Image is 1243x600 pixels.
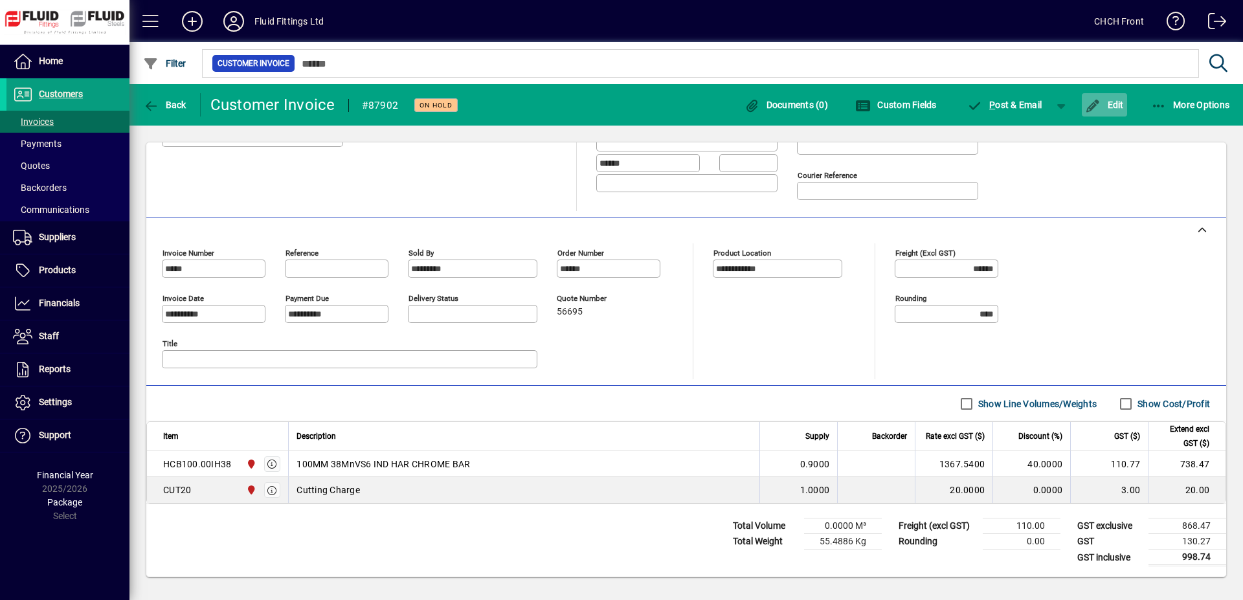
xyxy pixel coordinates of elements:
[254,11,324,32] div: Fluid Fittings Ltd
[39,397,72,407] span: Settings
[163,429,179,443] span: Item
[557,249,604,258] mat-label: Order number
[6,199,129,221] a: Communications
[6,155,129,177] a: Quotes
[1148,477,1226,503] td: 20.00
[1114,429,1140,443] span: GST ($)
[409,249,434,258] mat-label: Sold by
[6,45,129,78] a: Home
[744,100,828,110] span: Documents (0)
[1148,93,1233,117] button: More Options
[1070,477,1148,503] td: 3.00
[140,93,190,117] button: Back
[6,320,129,353] a: Staff
[992,477,1070,503] td: 0.0000
[1070,451,1148,477] td: 110.77
[213,10,254,33] button: Profile
[129,93,201,117] app-page-header-button: Back
[1018,429,1062,443] span: Discount (%)
[1071,550,1148,566] td: GST inclusive
[13,117,54,127] span: Invoices
[286,249,319,258] mat-label: Reference
[218,57,289,70] span: Customer Invoice
[800,483,830,496] span: 1.0000
[892,518,983,534] td: Freight (excl GST)
[286,294,329,303] mat-label: Payment due
[805,429,829,443] span: Supply
[420,101,453,109] span: On hold
[39,89,83,99] span: Customers
[976,397,1097,410] label: Show Line Volumes/Weights
[297,429,336,443] span: Description
[892,534,983,550] td: Rounding
[1135,397,1210,410] label: Show Cost/Profit
[39,298,80,308] span: Financials
[1071,534,1148,550] td: GST
[39,430,71,440] span: Support
[1082,93,1127,117] button: Edit
[983,534,1060,550] td: 0.00
[6,111,129,133] a: Invoices
[6,353,129,386] a: Reports
[1085,100,1124,110] span: Edit
[852,93,940,117] button: Custom Fields
[855,100,937,110] span: Custom Fields
[47,497,82,507] span: Package
[726,534,804,550] td: Total Weight
[37,470,93,480] span: Financial Year
[1157,3,1185,45] a: Knowledge Base
[798,171,857,180] mat-label: Courier Reference
[804,518,882,534] td: 0.0000 M³
[1156,422,1209,450] span: Extend excl GST ($)
[895,249,956,258] mat-label: Freight (excl GST)
[6,419,129,452] a: Support
[6,133,129,155] a: Payments
[13,183,67,193] span: Backorders
[6,254,129,287] a: Products
[983,518,1060,534] td: 110.00
[557,294,634,303] span: Quote number
[961,93,1049,117] button: Post & Email
[162,339,177,348] mat-label: Title
[162,249,214,258] mat-label: Invoice number
[409,294,458,303] mat-label: Delivery status
[989,100,995,110] span: P
[1148,534,1226,550] td: 130.27
[6,287,129,320] a: Financials
[1071,518,1148,534] td: GST exclusive
[895,294,926,303] mat-label: Rounding
[967,100,1042,110] span: ost & Email
[172,10,213,33] button: Add
[39,331,59,341] span: Staff
[243,457,258,471] span: CHRISTCHURCH
[243,483,258,497] span: CHRISTCHURCH
[163,483,191,496] div: CUT20
[726,518,804,534] td: Total Volume
[6,386,129,419] a: Settings
[1151,100,1230,110] span: More Options
[1198,3,1227,45] a: Logout
[39,56,63,66] span: Home
[210,94,335,115] div: Customer Invoice
[39,232,76,242] span: Suppliers
[741,93,831,117] button: Documents (0)
[39,364,71,374] span: Reports
[1148,518,1226,534] td: 868.47
[872,429,907,443] span: Backorder
[804,534,882,550] td: 55.4886 Kg
[162,294,204,303] mat-label: Invoice date
[923,483,985,496] div: 20.0000
[923,458,985,471] div: 1367.5400
[713,249,771,258] mat-label: Product location
[297,458,470,471] span: 100MM 38MnVS6 IND HAR CHROME BAR
[297,483,360,496] span: Cutting Charge
[13,161,50,171] span: Quotes
[143,100,186,110] span: Back
[1148,550,1226,566] td: 998.74
[1094,11,1144,32] div: CHCH Front
[13,139,62,149] span: Payments
[926,429,985,443] span: Rate excl GST ($)
[140,52,190,75] button: Filter
[143,58,186,69] span: Filter
[362,95,399,116] div: #87902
